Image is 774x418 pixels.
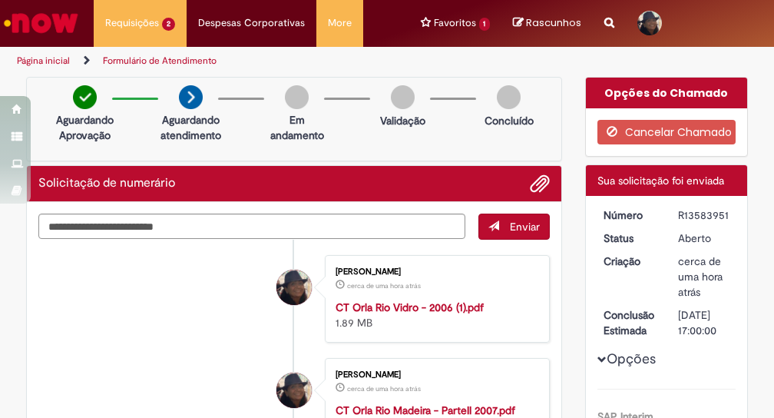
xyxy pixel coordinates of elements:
[347,281,421,290] span: cerca de uma hora atrás
[73,85,97,109] img: check-circle-green.png
[276,270,312,305] div: Maria Cristina Rodrigues Amorim
[380,113,425,128] p: Validação
[38,214,465,239] textarea: Digite sua mensagem aqui...
[530,174,550,194] button: Adicionar anexos
[160,112,221,143] p: Aguardando atendimento
[347,281,421,290] time: 01/10/2025 05:58:17
[592,231,667,246] dt: Status
[510,220,540,234] span: Enviar
[103,55,217,67] a: Formulário de Atendimento
[336,370,534,380] div: [PERSON_NAME]
[479,18,491,31] span: 1
[526,15,581,30] span: Rascunhos
[162,18,175,31] span: 2
[276,373,312,408] div: Maria Cristina Rodrigues Amorim
[678,254,723,299] time: 01/10/2025 06:00:02
[513,15,581,30] a: No momento, sua lista de rascunhos tem 0 Itens
[105,15,159,31] span: Requisições
[391,85,415,109] img: img-circle-grey.png
[336,300,534,330] div: 1.89 MB
[597,174,724,187] span: Sua solicitação foi enviada
[478,214,550,240] button: Enviar
[678,307,730,338] div: [DATE] 17:00:00
[336,300,484,314] a: CT Orla Rio Vidro - 2006 (1).pdf
[678,254,723,299] span: cerca de uma hora atrás
[597,120,736,144] button: Cancelar Chamado
[434,15,476,31] span: Favoritos
[485,113,534,128] p: Concluído
[592,254,667,269] dt: Criação
[347,384,421,393] time: 01/10/2025 05:58:16
[592,207,667,223] dt: Número
[347,384,421,393] span: cerca de uma hora atrás
[179,85,203,109] img: arrow-next.png
[336,267,534,277] div: [PERSON_NAME]
[198,15,305,31] span: Despesas Corporativas
[38,177,175,191] h2: Solicitação de numerário Histórico de tíquete
[12,47,440,75] ul: Trilhas de página
[56,112,114,143] p: Aguardando Aprovação
[678,231,730,246] div: Aberto
[678,254,730,300] div: 01/10/2025 06:00:02
[497,85,521,109] img: img-circle-grey.png
[592,307,667,338] dt: Conclusão Estimada
[586,78,748,108] div: Opções do Chamado
[336,403,515,417] a: CT Orla Rio Madeira - ParteII 2007.pdf
[328,15,352,31] span: More
[2,8,81,38] img: ServiceNow
[678,207,730,223] div: R13583951
[285,85,309,109] img: img-circle-grey.png
[17,55,70,67] a: Página inicial
[270,112,324,143] p: Em andamento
